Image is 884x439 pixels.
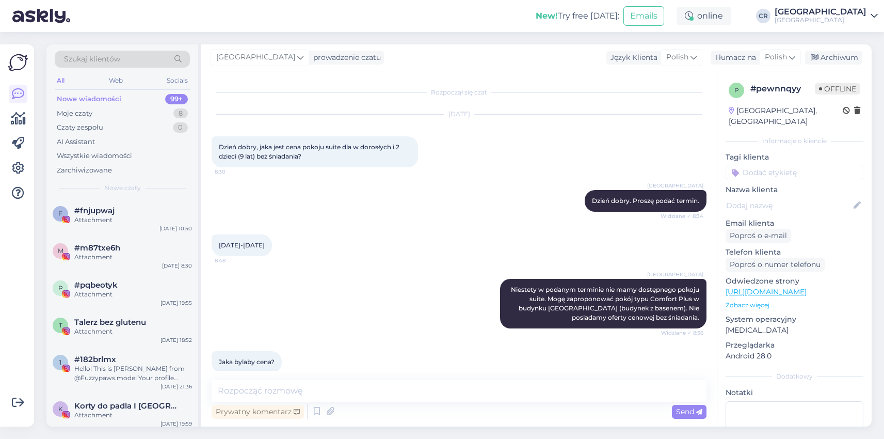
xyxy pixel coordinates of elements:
[159,225,192,232] div: [DATE] 10:50
[74,318,146,327] span: Talerz bez glutenu
[57,122,103,133] div: Czaty zespołu
[726,184,863,195] p: Nazwa klienta
[74,290,192,299] div: Attachment
[726,247,863,258] p: Telefon klienta
[64,54,120,65] span: Szukaj klientów
[58,210,62,217] span: f
[74,215,192,225] div: Attachment
[726,301,863,310] p: Zobacz więcej ...
[74,401,182,411] span: Korty do padla I Szczecin
[74,364,192,383] div: Hello! This is [PERSON_NAME] from @Fuzzypaws.model Your profile caught our eye We are a world Fam...
[666,52,688,63] span: Polish
[623,6,664,26] button: Emails
[726,218,863,229] p: Email klienta
[74,243,120,253] span: #m87txe6h
[647,182,703,190] span: [GEOGRAPHIC_DATA]
[726,165,863,180] input: Dodać etykietę
[726,387,863,398] p: Notatki
[58,405,63,413] span: K
[104,183,141,193] span: Nowe czaty
[160,299,192,307] div: [DATE] 19:55
[219,143,401,160] span: Dzień dobry, jaka jest cena pokoju suite dla w dorosłych i 2 dzieci (9 lat) beż śniadania?
[536,10,619,22] div: Try free [DATE]:
[309,52,381,63] div: prowadzenie czatu
[165,94,188,104] div: 99+
[661,329,703,337] span: Widziane ✓ 8:56
[676,407,702,416] span: Send
[215,168,253,176] span: 8:30
[734,86,739,94] span: p
[726,340,863,351] p: Przeglądarka
[726,372,863,381] div: Dodatkowy
[216,52,295,63] span: [GEOGRAPHIC_DATA]
[57,94,121,104] div: Nowe wiadomości
[606,52,657,63] div: Język Klienta
[173,108,188,119] div: 8
[57,137,95,147] div: AI Assistant
[726,229,791,243] div: Poproś o e-mail
[726,287,807,296] a: [URL][DOMAIN_NAME]
[160,336,192,344] div: [DATE] 18:52
[726,325,863,336] p: [MEDICAL_DATA]
[212,405,304,419] div: Prywatny komentarz
[805,51,862,65] div: Archiwum
[592,197,699,205] span: Dzień dobry. Proszę podać termin.
[775,8,866,16] div: [GEOGRAPHIC_DATA]
[729,105,843,127] div: [GEOGRAPHIC_DATA], [GEOGRAPHIC_DATA]
[160,383,192,390] div: [DATE] 21:36
[165,74,190,87] div: Socials
[74,253,192,262] div: Attachment
[74,280,118,290] span: #pqbeotyk
[536,11,558,21] b: New!
[8,53,28,72] img: Askly Logo
[212,88,706,97] div: Rozpoczął się czat
[711,52,756,63] div: Tłumacz na
[59,358,61,366] span: 1
[212,109,706,119] div: [DATE]
[726,136,863,146] div: Informacje o kliencie
[58,247,63,255] span: m
[677,7,731,25] div: online
[647,271,703,278] span: [GEOGRAPHIC_DATA]
[215,257,253,264] span: 8:48
[726,200,851,211] input: Dodaj nazwę
[726,314,863,325] p: System operacyjny
[775,16,866,24] div: [GEOGRAPHIC_DATA]
[173,122,188,133] div: 0
[57,165,112,176] div: Zarchiwizowane
[107,74,125,87] div: Web
[74,355,116,364] span: #182brlmx
[57,151,132,161] div: Wszystkie wiadomości
[160,420,192,428] div: [DATE] 19:59
[74,327,192,336] div: Attachment
[219,241,265,249] span: [DATE]-[DATE]
[726,152,863,163] p: Tagi klienta
[750,83,815,95] div: # pewnnqyy
[765,52,787,63] span: Polish
[815,83,860,95] span: Offline
[74,411,192,420] div: Attachment
[55,74,67,87] div: All
[59,321,62,329] span: T
[162,262,192,270] div: [DATE] 8:30
[726,258,825,272] div: Poproś o numer telefonu
[726,276,863,287] p: Odwiedzone strony
[756,9,770,23] div: CR
[219,358,275,366] span: Jaka bylaby cena?
[661,212,703,220] span: Widziane ✓ 8:34
[74,206,115,215] span: #fnjupwaj
[726,351,863,362] p: Android 28.0
[775,8,878,24] a: [GEOGRAPHIC_DATA][GEOGRAPHIC_DATA]
[57,108,92,119] div: Moje czaty
[511,286,701,321] span: Niestety w podanym terminie nie mamy dostępnego pokoju suite. Mogę zaproponować pokój typu Comfor...
[58,284,63,292] span: p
